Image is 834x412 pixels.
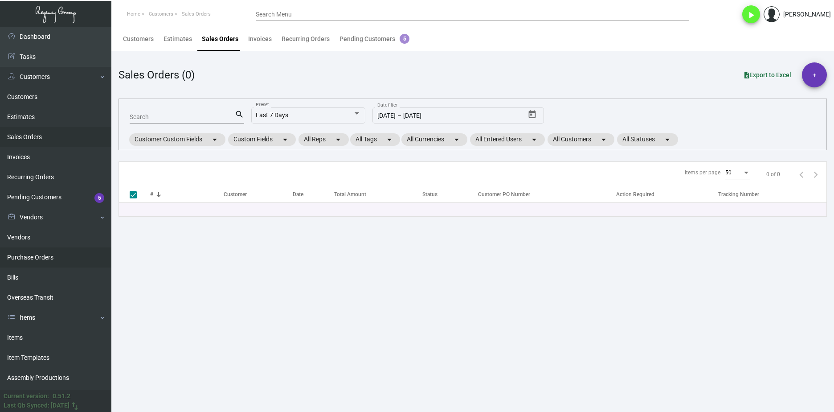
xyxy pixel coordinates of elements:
[470,133,545,146] mat-chip: All Entered Users
[235,109,244,120] mat-icon: search
[598,134,609,145] mat-icon: arrow_drop_down
[802,62,827,87] button: +
[478,190,530,198] div: Customer PO Number
[685,169,722,177] div: Items per page:
[525,107,540,122] button: Open calendar
[744,71,791,78] span: Export to Excel
[127,11,140,17] span: Home
[209,134,220,145] mat-icon: arrow_drop_down
[794,167,809,181] button: Previous page
[764,6,780,22] img: admin@bootstrapmaster.com
[334,190,423,198] div: Total Amount
[119,67,195,83] div: Sales Orders (0)
[293,190,334,198] div: Date
[718,190,759,198] div: Tracking Number
[339,34,409,44] div: Pending Customers
[256,111,288,119] span: Last 7 Days
[746,10,756,21] i: play_arrow
[293,190,303,198] div: Date
[248,34,272,44] div: Invoices
[662,134,673,145] mat-icon: arrow_drop_down
[228,133,296,146] mat-chip: Custom Fields
[401,133,467,146] mat-chip: All Currencies
[224,190,247,198] div: Customer
[334,190,366,198] div: Total Amount
[350,133,400,146] mat-chip: All Tags
[809,167,823,181] button: Next page
[813,62,816,87] span: +
[377,112,396,119] input: Start date
[123,34,154,44] div: Customers
[529,134,540,145] mat-icon: arrow_drop_down
[224,190,292,198] div: Customer
[397,112,401,119] span: –
[725,170,750,176] mat-select: Items per page:
[149,11,173,17] span: Customers
[548,133,614,146] mat-chip: All Customers
[451,134,462,145] mat-icon: arrow_drop_down
[384,134,395,145] mat-icon: arrow_drop_down
[766,170,780,178] div: 0 of 0
[617,133,678,146] mat-chip: All Statuses
[718,190,826,198] div: Tracking Number
[150,190,153,198] div: #
[616,190,718,198] div: Action Required
[298,133,349,146] mat-chip: All Reps
[737,67,798,83] button: Export to Excel
[4,401,69,410] div: Last Qb Synced: [DATE]
[164,34,192,44] div: Estimates
[202,34,238,44] div: Sales Orders
[478,190,616,198] div: Customer PO Number
[53,391,70,401] div: 0.51.2
[150,190,224,198] div: #
[422,190,437,198] div: Status
[182,11,211,17] span: Sales Orders
[280,134,290,145] mat-icon: arrow_drop_down
[333,134,343,145] mat-icon: arrow_drop_down
[742,5,760,23] button: play_arrow
[282,34,330,44] div: Recurring Orders
[403,112,475,119] input: End date
[725,169,732,176] span: 50
[422,190,474,198] div: Status
[783,10,831,19] div: [PERSON_NAME]
[616,190,654,198] div: Action Required
[4,391,49,401] div: Current version:
[129,133,225,146] mat-chip: Customer Custom Fields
